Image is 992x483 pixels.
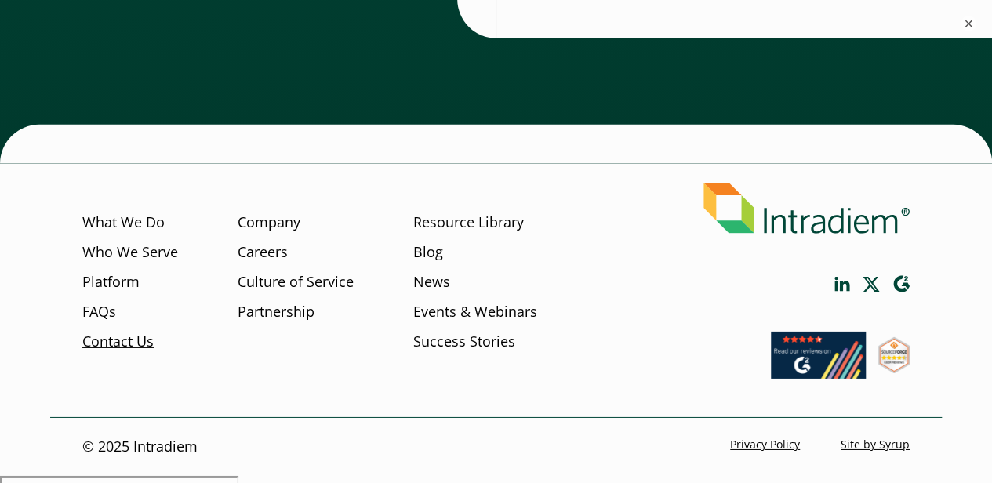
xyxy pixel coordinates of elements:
a: Resource Library [412,212,523,233]
button: × [961,16,976,31]
a: Privacy Policy [730,437,800,452]
p: © 2025 Intradiem [82,437,198,457]
img: Read our reviews on G2 [771,332,866,379]
img: SourceForge User Reviews [878,337,910,373]
a: Success Stories [412,331,514,351]
a: Partnership [238,301,314,321]
a: Link opens in a new window [892,275,910,293]
a: Careers [238,242,288,263]
a: Who We Serve [82,242,178,263]
a: FAQs [82,301,116,321]
a: Company [238,212,300,233]
a: Platform [82,272,140,292]
img: Intradiem [703,183,910,234]
a: Site by Syrup [841,437,910,452]
a: Events & Webinars [412,301,536,321]
a: Link opens in a new window [771,364,866,383]
a: Contact Us [82,331,154,351]
a: Link opens in a new window [878,358,910,377]
a: News [412,272,449,292]
a: What We Do [82,212,165,233]
a: Culture of Service [238,272,354,292]
a: Link opens in a new window [834,277,850,292]
a: Link opens in a new window [863,277,880,292]
a: Blog [412,242,442,263]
